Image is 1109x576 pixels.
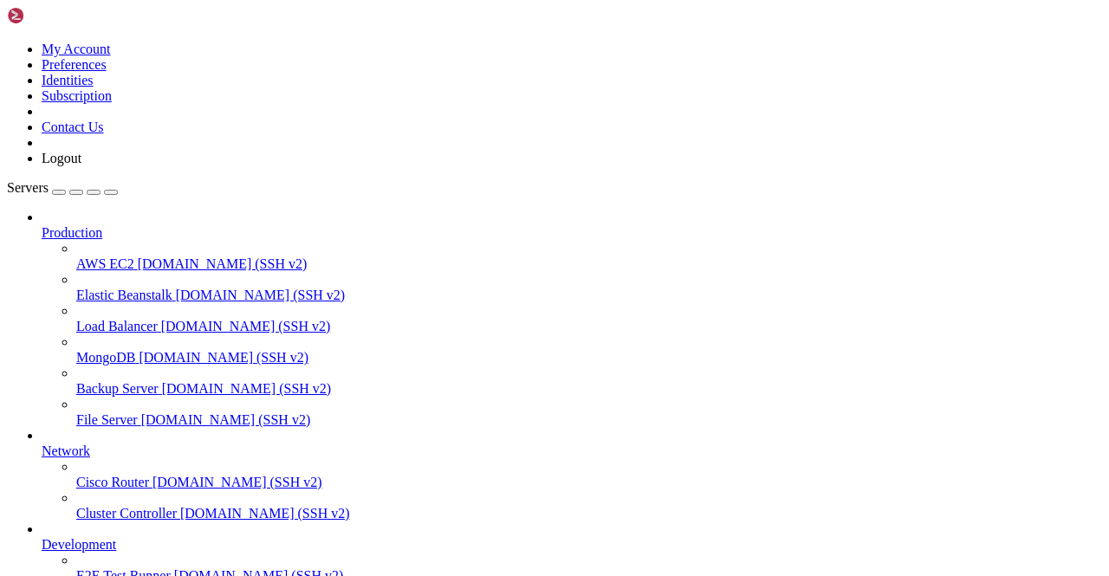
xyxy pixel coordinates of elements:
span: [DOMAIN_NAME] (SSH v2) [176,288,346,302]
span: [DOMAIN_NAME] (SSH v2) [152,475,322,489]
li: AWS EC2 [DOMAIN_NAME] (SSH v2) [76,241,1102,272]
span: [DOMAIN_NAME] (SSH v2) [180,506,350,521]
li: Load Balancer [DOMAIN_NAME] (SSH v2) [76,303,1102,334]
a: Preferences [42,57,107,72]
a: Identities [42,73,94,87]
span: Cluster Controller [76,506,177,521]
span: Servers [7,180,49,195]
span: File Server [76,412,138,427]
span: Elastic Beanstalk [76,288,172,302]
a: Contact Us [42,120,104,134]
span: Load Balancer [76,319,158,333]
a: File Server [DOMAIN_NAME] (SSH v2) [76,412,1102,428]
a: Network [42,443,1102,459]
a: AWS EC2 [DOMAIN_NAME] (SSH v2) [76,256,1102,272]
li: Cisco Router [DOMAIN_NAME] (SSH v2) [76,459,1102,490]
span: MongoDB [76,350,135,365]
li: Elastic Beanstalk [DOMAIN_NAME] (SSH v2) [76,272,1102,303]
a: Elastic Beanstalk [DOMAIN_NAME] (SSH v2) [76,288,1102,303]
a: Development [42,537,1102,553]
a: Production [42,225,1102,241]
a: Logout [42,151,81,165]
li: Production [42,210,1102,428]
li: MongoDB [DOMAIN_NAME] (SSH v2) [76,334,1102,366]
span: Backup Server [76,381,159,396]
span: [DOMAIN_NAME] (SSH v2) [138,256,308,271]
li: Cluster Controller [DOMAIN_NAME] (SSH v2) [76,490,1102,521]
a: Load Balancer [DOMAIN_NAME] (SSH v2) [76,319,1102,334]
span: Production [42,225,102,240]
li: File Server [DOMAIN_NAME] (SSH v2) [76,397,1102,428]
a: Backup Server [DOMAIN_NAME] (SSH v2) [76,381,1102,397]
span: Development [42,537,116,552]
span: [DOMAIN_NAME] (SSH v2) [139,350,308,365]
li: Backup Server [DOMAIN_NAME] (SSH v2) [76,366,1102,397]
li: Network [42,428,1102,521]
span: Cisco Router [76,475,149,489]
a: Cluster Controller [DOMAIN_NAME] (SSH v2) [76,506,1102,521]
span: [DOMAIN_NAME] (SSH v2) [141,412,311,427]
a: Subscription [42,88,112,103]
span: Network [42,443,90,458]
a: Cisco Router [DOMAIN_NAME] (SSH v2) [76,475,1102,490]
span: [DOMAIN_NAME] (SSH v2) [162,381,332,396]
span: [DOMAIN_NAME] (SSH v2) [161,319,331,333]
a: My Account [42,42,111,56]
span: AWS EC2 [76,256,134,271]
img: Shellngn [7,7,107,24]
a: Servers [7,180,118,195]
a: MongoDB [DOMAIN_NAME] (SSH v2) [76,350,1102,366]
